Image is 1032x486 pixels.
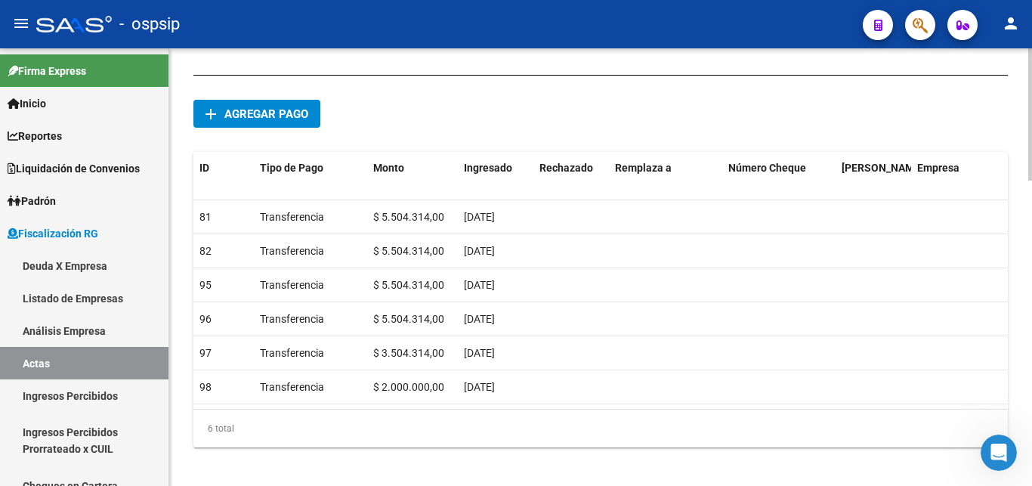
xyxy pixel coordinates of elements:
span: $ 5.504.314,00 [373,245,444,257]
span: Transferencia [260,279,324,291]
span: $ 5.504.314,00 [373,279,444,291]
span: Monto [373,162,404,174]
datatable-header-cell: Remplaza a [609,152,722,202]
span: 96 [199,313,212,325]
span: 81 [199,211,212,223]
datatable-header-cell: ID [193,152,254,202]
span: Transferencia [260,245,324,257]
datatable-header-cell: Ingresado [458,152,533,202]
span: - ospsip [119,8,180,41]
datatable-header-cell: Empresa [911,152,1024,202]
span: [DATE] [464,279,495,291]
span: Transferencia [260,313,324,325]
span: Firma Express [8,63,86,79]
mat-icon: menu [12,14,30,33]
span: Tipo de Pago [260,162,323,174]
span: [DATE] [464,347,495,359]
iframe: Intercom live chat [981,435,1017,471]
span: [DATE] [464,313,495,325]
div: 6 total [193,410,1008,447]
span: Inicio [8,95,46,112]
span: [DATE] [464,245,495,257]
span: Transferencia [260,211,324,223]
datatable-header-cell: Rechazado [533,152,609,202]
span: $ 5.504.314,00 [373,313,444,325]
span: Agregar pago [224,107,308,121]
span: Ingresado [464,162,512,174]
span: Número Cheque [728,162,806,174]
span: 97 [199,347,212,359]
span: 82 [199,245,212,257]
span: Remplaza a [615,162,672,174]
span: ID [199,162,209,174]
span: Rechazado [539,162,593,174]
span: Transferencia [260,347,324,359]
span: [PERSON_NAME] [842,162,923,174]
datatable-header-cell: Fecha Valor [836,152,911,202]
span: Fiscalización RG [8,225,98,242]
span: Transferencia [260,381,324,393]
mat-icon: person [1002,14,1020,33]
span: $ 5.504.314,00 [373,211,444,223]
button: Agregar pago [193,100,320,128]
span: 98 [199,381,212,393]
datatable-header-cell: Número Cheque [722,152,836,202]
span: $ 2.000.000,00 [373,381,444,393]
span: Empresa [917,162,959,174]
span: Padrón [8,193,56,209]
span: Liquidación de Convenios [8,160,140,177]
span: 95 [199,279,212,291]
span: Reportes [8,128,62,144]
span: [DATE] [464,211,495,223]
datatable-header-cell: Monto [367,152,458,202]
datatable-header-cell: Tipo de Pago [254,152,367,202]
mat-icon: add [202,105,220,123]
span: [DATE] [464,381,495,393]
span: $ 3.504.314,00 [373,347,444,359]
